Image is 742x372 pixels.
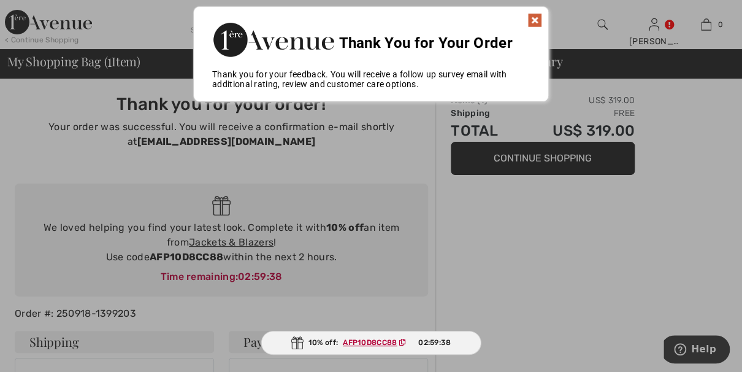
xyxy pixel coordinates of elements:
span: Help [28,9,53,20]
span: 02:59:38 [418,337,451,348]
img: Gift.svg [291,336,304,349]
ins: AFP10D8CC88 [343,338,397,347]
span: Thank You for Your Order [338,34,512,52]
div: Thank you for your feedback. You will receive a follow up survey email with additional rating, re... [194,69,548,89]
img: x [527,13,542,28]
img: Thank You for Your Order [212,19,335,60]
div: 10% off: [261,331,481,355]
